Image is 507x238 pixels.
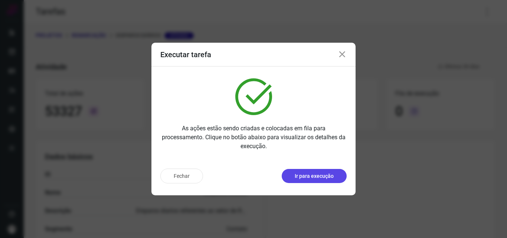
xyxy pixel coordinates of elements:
img: verified.svg [235,78,272,115]
p: Ir para execução [295,172,334,180]
p: As ações estão sendo criadas e colocadas em fila para processamento. Clique no botão abaixo para ... [160,124,347,151]
button: Fechar [160,169,203,183]
h3: Executar tarefa [160,50,211,59]
button: Ir para execução [282,169,347,183]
